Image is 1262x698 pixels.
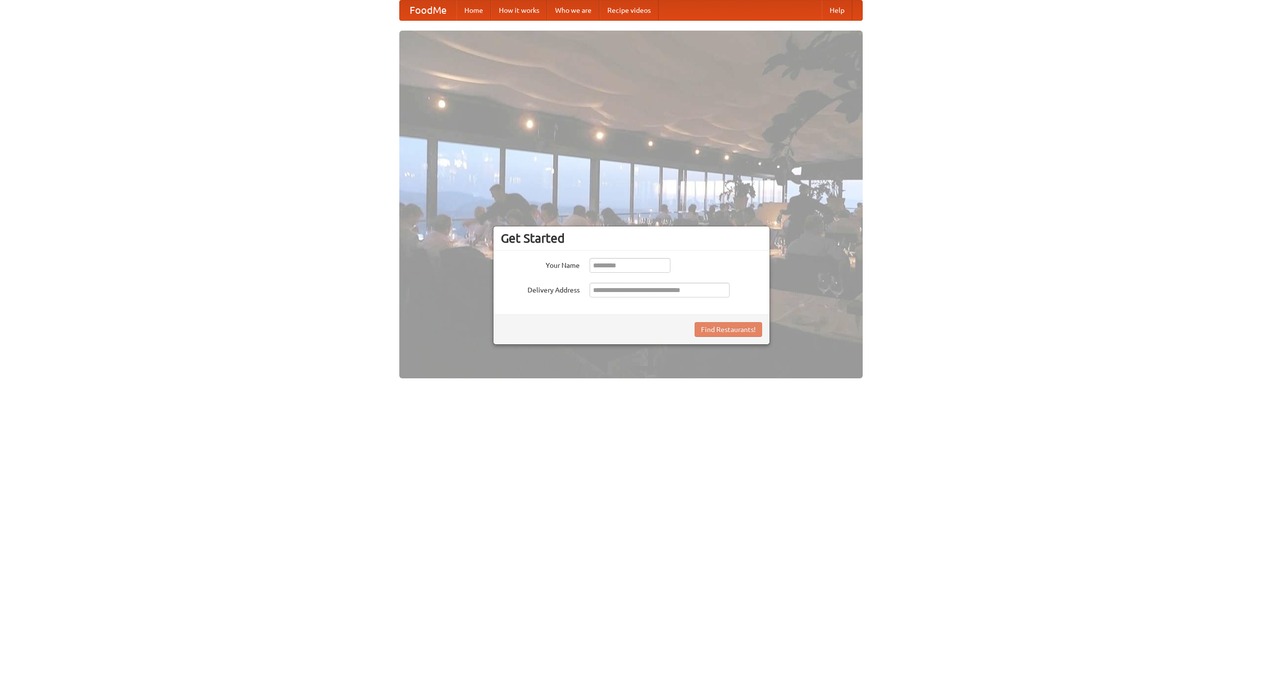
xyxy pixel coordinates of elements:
label: Delivery Address [501,283,580,295]
button: Find Restaurants! [695,322,762,337]
a: FoodMe [400,0,456,20]
label: Your Name [501,258,580,270]
a: Recipe videos [599,0,659,20]
h3: Get Started [501,231,762,246]
a: Help [822,0,852,20]
a: Home [456,0,491,20]
a: Who we are [547,0,599,20]
a: How it works [491,0,547,20]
